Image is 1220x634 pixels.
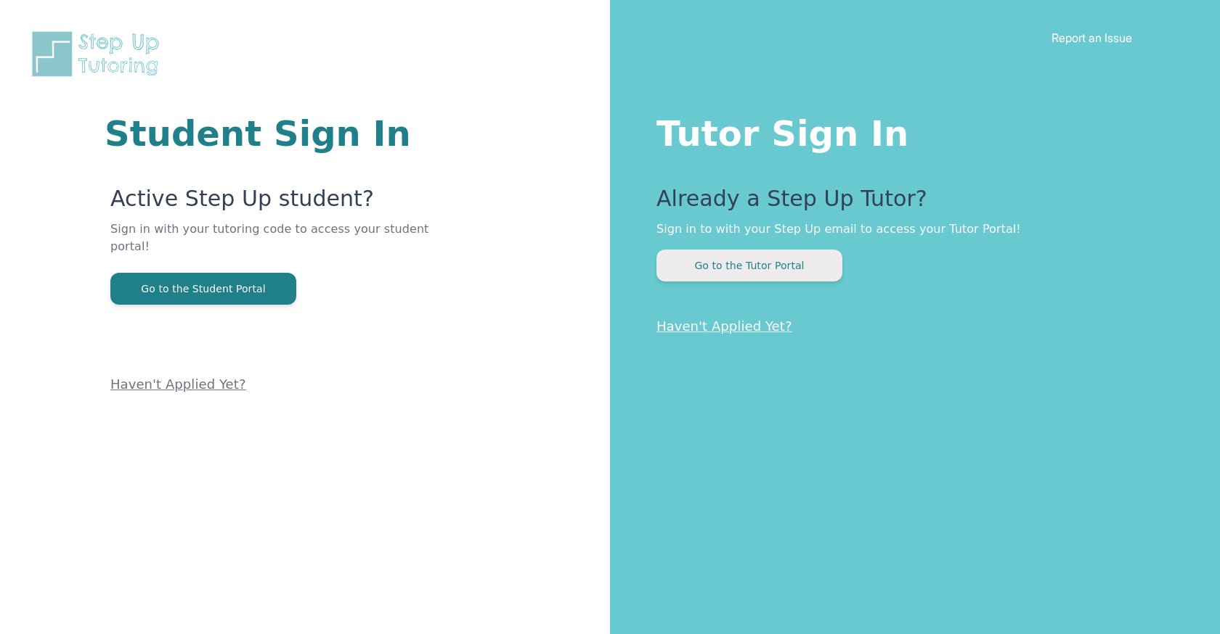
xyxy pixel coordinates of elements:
h1: Student Sign In [105,116,436,151]
a: Haven't Applied Yet? [656,318,792,334]
button: Go to the Tutor Portal [656,250,842,281]
button: Go to the Student Portal [110,273,296,305]
a: Haven't Applied Yet? [110,376,246,392]
p: Already a Step Up Tutor? [656,186,1162,221]
p: Sign in with your tutoring code to access your student portal! [110,221,436,273]
a: Go to the Student Portal [110,281,296,295]
a: Report an Issue [1052,30,1132,45]
a: Go to the Tutor Portal [656,258,842,272]
p: Sign in to with your Step Up email to access your Tutor Portal! [656,221,1162,238]
p: Active Step Up student? [110,186,436,221]
h1: Tutor Sign In [656,110,1162,151]
img: Step Up Tutoring horizontal logo [29,29,168,79]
